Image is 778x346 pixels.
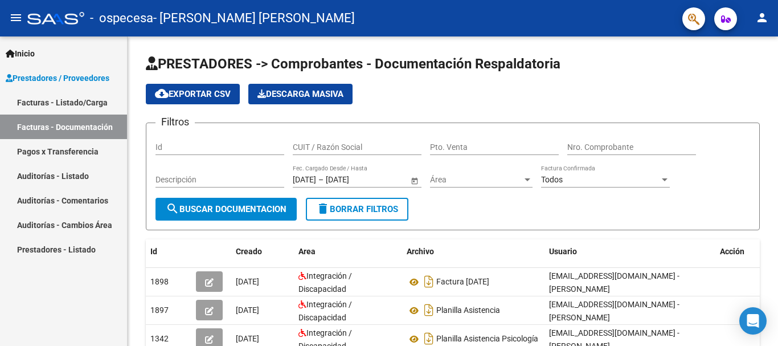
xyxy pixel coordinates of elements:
[408,174,420,186] button: Open calendar
[430,175,522,185] span: Área
[715,239,772,264] datatable-header-cell: Acción
[316,202,330,215] mat-icon: delete
[257,89,343,99] span: Descarga Masiva
[6,47,35,60] span: Inicio
[146,84,240,104] button: Exportar CSV
[739,307,767,335] div: Open Intercom Messenger
[150,277,169,286] span: 1898
[436,278,489,287] span: Factura [DATE]
[436,335,538,344] span: Planilla Asistencia Psicología
[248,84,353,104] button: Descarga Masiva
[236,277,259,286] span: [DATE]
[155,198,297,221] button: Buscar Documentacion
[150,247,157,256] span: Id
[153,6,355,31] span: - [PERSON_NAME] [PERSON_NAME]
[541,175,563,184] span: Todos
[298,271,352,294] span: Integración / Discapacidad
[316,204,398,214] span: Borrar Filtros
[326,175,382,185] input: Fecha fin
[421,301,436,319] i: Descargar documento
[755,11,769,25] mat-icon: person
[146,56,560,72] span: PRESTADORES -> Comprobantes - Documentación Respaldatoria
[298,247,316,256] span: Area
[298,300,352,322] span: Integración / Discapacidad
[306,198,408,221] button: Borrar Filtros
[549,247,577,256] span: Usuario
[318,175,324,185] span: –
[720,247,744,256] span: Acción
[236,247,262,256] span: Creado
[436,306,500,315] span: Planilla Asistencia
[150,306,169,315] span: 1897
[294,239,402,264] datatable-header-cell: Area
[166,202,179,215] mat-icon: search
[150,334,169,343] span: 1342
[236,306,259,315] span: [DATE]
[9,11,23,25] mat-icon: menu
[236,334,259,343] span: [DATE]
[155,89,231,99] span: Exportar CSV
[549,271,679,294] span: [EMAIL_ADDRESS][DOMAIN_NAME] - [PERSON_NAME]
[549,300,679,322] span: [EMAIL_ADDRESS][DOMAIN_NAME] - [PERSON_NAME]
[402,239,544,264] datatable-header-cell: Archivo
[166,204,286,214] span: Buscar Documentacion
[293,175,316,185] input: Fecha inicio
[231,239,294,264] datatable-header-cell: Creado
[6,72,109,84] span: Prestadores / Proveedores
[90,6,153,31] span: - ospecesa
[421,272,436,291] i: Descargar documento
[248,84,353,104] app-download-masive: Descarga masiva de comprobantes (adjuntos)
[407,247,434,256] span: Archivo
[155,87,169,100] mat-icon: cloud_download
[155,114,195,130] h3: Filtros
[544,239,715,264] datatable-header-cell: Usuario
[146,239,191,264] datatable-header-cell: Id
